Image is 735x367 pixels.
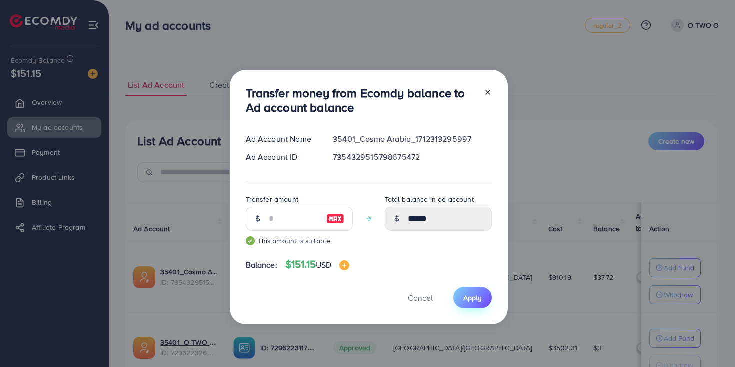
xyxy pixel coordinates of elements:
h3: Transfer money from Ecomdy balance to Ad account balance [246,86,476,115]
iframe: Chat [692,322,727,359]
label: Total balance in ad account [385,194,474,204]
div: Ad Account Name [238,133,325,145]
div: Ad Account ID [238,151,325,163]
button: Apply [453,287,492,308]
span: Balance: [246,259,277,271]
label: Transfer amount [246,194,298,204]
img: guide [246,236,255,245]
h4: $151.15 [285,258,350,271]
span: Cancel [408,292,433,303]
img: image [339,260,349,270]
span: Apply [463,293,482,303]
div: 7354329515798675472 [325,151,499,163]
div: 35401_Cosmo Arabia_1712313295997 [325,133,499,145]
button: Cancel [395,287,445,308]
small: This amount is suitable [246,236,353,246]
img: image [326,213,344,225]
span: USD [316,259,331,270]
